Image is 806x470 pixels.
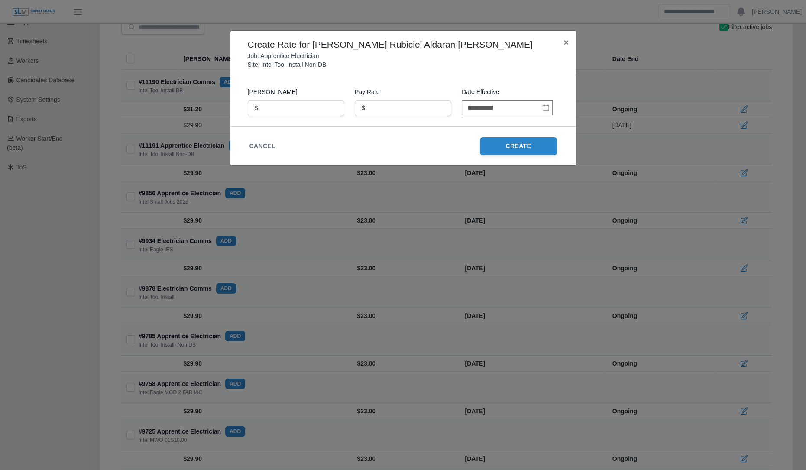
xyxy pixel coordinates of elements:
p: Site: Intel Tool Install Non-DB [248,60,327,69]
h4: Create Rate for [PERSON_NAME] Rubiciel Aldaran [PERSON_NAME] [248,38,533,52]
button: Close [557,31,576,54]
p: Job: Apprentice Electrician [248,52,319,60]
label: Pay Rate [355,87,451,97]
label: [PERSON_NAME] [248,87,344,97]
label: Date Effective [462,87,558,97]
button: Create [480,137,557,155]
button: Cancel [249,142,275,151]
span: × [563,37,569,47]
